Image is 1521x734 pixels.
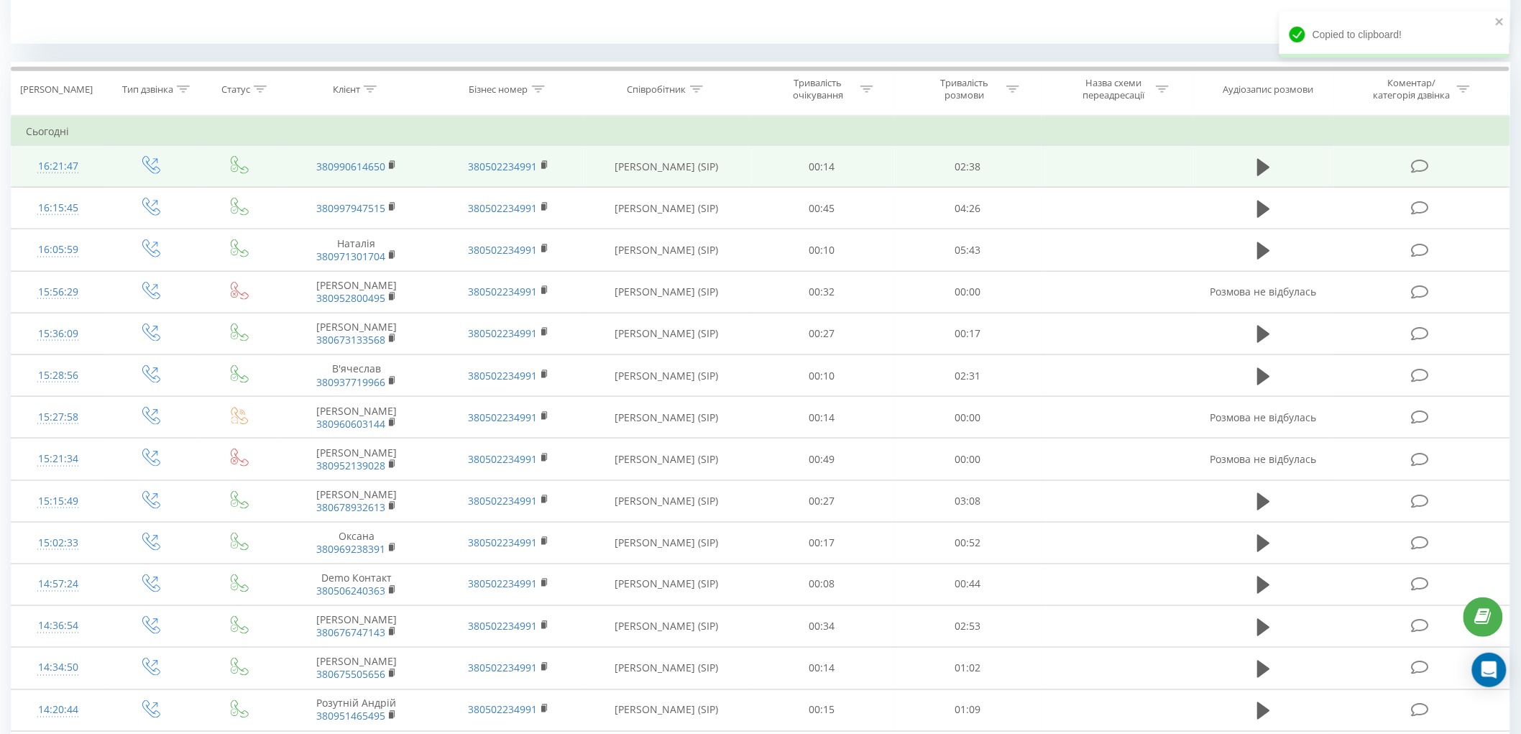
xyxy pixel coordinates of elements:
td: [PERSON_NAME] (SIP) [584,480,748,522]
td: [PERSON_NAME] (SIP) [584,522,748,564]
td: Demo Контакт [280,564,433,605]
div: 16:21:47 [26,152,91,180]
td: 00:00 [895,271,1042,313]
a: 380951465495 [316,710,385,723]
td: 02:31 [895,355,1042,397]
td: 00:08 [748,564,895,605]
td: 00:52 [895,522,1042,564]
a: 380502234991 [469,160,538,173]
td: 00:00 [895,439,1042,480]
a: 380502234991 [469,285,538,298]
td: [PERSON_NAME] [280,313,433,354]
a: 380502234991 [469,452,538,466]
td: [PERSON_NAME] (SIP) [584,313,748,354]
div: 15:28:56 [26,362,91,390]
td: 00:27 [748,313,895,354]
a: 380673133568 [316,333,385,347]
td: 00:34 [748,606,895,648]
td: [PERSON_NAME] (SIP) [584,397,748,439]
td: 00:15 [748,689,895,731]
div: Назва схеми переадресації [1075,77,1152,101]
td: [PERSON_NAME] [280,397,433,439]
td: 01:02 [895,648,1042,689]
td: 00:10 [748,229,895,271]
div: Співробітник [628,83,686,96]
div: 14:36:54 [26,613,91,641]
td: [PERSON_NAME] (SIP) [584,439,748,480]
td: 00:49 [748,439,895,480]
div: [PERSON_NAME] [20,83,93,96]
div: Коментар/категорія дзвінка [1369,77,1453,101]
a: 380997947515 [316,201,385,215]
td: Наталія [280,229,433,271]
td: 00:44 [895,564,1042,605]
a: 380502234991 [469,326,538,340]
td: 00:45 [748,188,895,229]
div: 14:20:44 [26,697,91,725]
a: 380960603144 [316,417,385,431]
a: 380969238391 [316,542,385,556]
td: В'ячеслав [280,355,433,397]
a: 380502234991 [469,201,538,215]
div: 15:02:33 [26,529,91,557]
td: 02:38 [895,146,1042,188]
span: Розмова не відбулась [1210,452,1317,466]
div: 14:57:24 [26,571,91,599]
td: Оксана [280,522,433,564]
span: Розмова не відбулась [1210,285,1317,298]
td: 00:32 [748,271,895,313]
a: 380502234991 [469,494,538,508]
a: 380502234991 [469,243,538,257]
a: 380990614650 [316,160,385,173]
div: 14:34:50 [26,654,91,682]
td: [PERSON_NAME] (SIP) [584,229,748,271]
a: 380502234991 [469,620,538,633]
div: Бізнес номер [469,83,528,96]
td: [PERSON_NAME] (SIP) [584,355,748,397]
td: 00:10 [748,355,895,397]
div: Статус [221,83,250,96]
td: 00:14 [748,648,895,689]
span: Розмова не відбулась [1210,410,1317,424]
a: 380675505656 [316,668,385,682]
a: 380676747143 [316,626,385,640]
a: 380502234991 [469,410,538,424]
a: 380937719966 [316,375,385,389]
a: 380502234991 [469,536,538,549]
td: 00:14 [748,397,895,439]
td: 00:27 [748,480,895,522]
td: 00:14 [748,146,895,188]
td: Розутній Андрій [280,689,433,731]
td: [PERSON_NAME] (SIP) [584,606,748,648]
button: close [1495,16,1505,29]
td: [PERSON_NAME] (SIP) [584,689,748,731]
a: 380952139028 [316,459,385,472]
a: 380506240363 [316,584,385,598]
td: 00:00 [895,397,1042,439]
td: [PERSON_NAME] [280,439,433,480]
a: 380678932613 [316,500,385,514]
td: 00:17 [895,313,1042,354]
div: Клієнт [333,83,360,96]
td: [PERSON_NAME] (SIP) [584,188,748,229]
td: 01:09 [895,689,1042,731]
td: [PERSON_NAME] (SIP) [584,146,748,188]
td: 05:43 [895,229,1042,271]
td: [PERSON_NAME] [280,271,433,313]
div: 15:36:09 [26,320,91,348]
div: Copied to clipboard! [1279,12,1509,58]
td: [PERSON_NAME] (SIP) [584,271,748,313]
td: 00:17 [748,522,895,564]
div: 16:15:45 [26,194,91,222]
td: 02:53 [895,606,1042,648]
div: Аудіозапис розмови [1223,83,1314,96]
td: [PERSON_NAME] [280,606,433,648]
div: Open Intercom Messenger [1472,653,1507,687]
td: [PERSON_NAME] (SIP) [584,648,748,689]
a: 380952800495 [316,291,385,305]
div: 16:05:59 [26,236,91,264]
div: 15:15:49 [26,487,91,515]
td: Сьогодні [12,117,1510,146]
div: 15:21:34 [26,445,91,473]
a: 380502234991 [469,577,538,591]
